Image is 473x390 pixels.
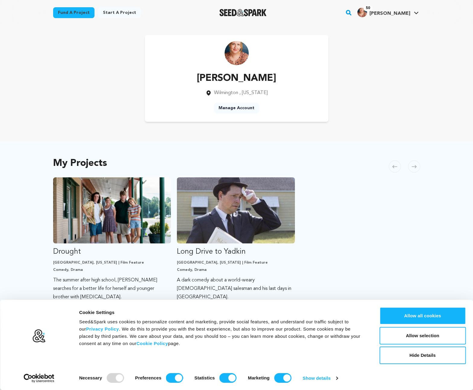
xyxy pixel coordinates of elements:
[32,329,46,343] img: logo
[379,327,466,344] button: Allow selection
[177,247,295,257] p: Long Drive to Yadkin
[136,341,168,346] a: Cookie Policy
[86,326,119,331] a: Privacy Policy
[53,247,171,257] p: Drought
[53,276,171,301] p: The summer after high school, [PERSON_NAME] searches for a better life for herself and younger br...
[177,268,295,272] p: Comedy, Drama
[219,9,267,16] a: Seed&Spark Homepage
[53,159,107,168] h2: My Projects
[363,5,372,11] span: 50
[53,268,171,272] p: Comedy, Drama
[98,7,141,18] a: Start a project
[177,276,295,301] p: A dark comedy about a world-weary [DEMOGRAPHIC_DATA] salesman and his last days in [GEOGRAPHIC_DA...
[13,374,66,383] a: Usercentrics Cookiebot - opens in a new window
[177,260,295,265] p: [GEOGRAPHIC_DATA], [US_STATE] | Film Feature
[197,71,276,86] p: [PERSON_NAME]
[79,375,102,380] strong: Necessary
[79,318,366,347] div: Seed&Spark uses cookies to personalize content and marketing, provide social features, and unders...
[357,8,410,17] div: Megan P.'s Profile
[356,6,420,17] a: Megan P.'s Profile
[53,260,171,265] p: [GEOGRAPHIC_DATA], [US_STATE] | Film Feature
[177,177,295,301] a: Fund Long Drive to Yadkin
[219,9,267,16] img: Seed&Spark Logo Dark Mode
[369,11,410,16] span: [PERSON_NAME]
[356,6,420,19] span: Megan P.'s Profile
[225,41,249,65] img: https://seedandspark-static.s3.us-east-2.amazonaws.com/images/User/000/153/297/medium/0f252addeb4...
[214,103,259,113] a: Manage Account
[379,347,466,364] button: Hide Details
[79,309,366,316] div: Cookie Settings
[303,374,338,383] a: Show details
[379,307,466,325] button: Allow all cookies
[53,7,94,18] a: Fund a project
[239,90,268,95] span: , [US_STATE]
[214,90,238,95] span: Wilmington
[53,177,171,301] a: Fund Drought
[194,375,215,380] strong: Statistics
[248,375,270,380] strong: Marketing
[135,375,161,380] strong: Preferences
[357,8,367,17] img: 0f252addeb407f9d.jpg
